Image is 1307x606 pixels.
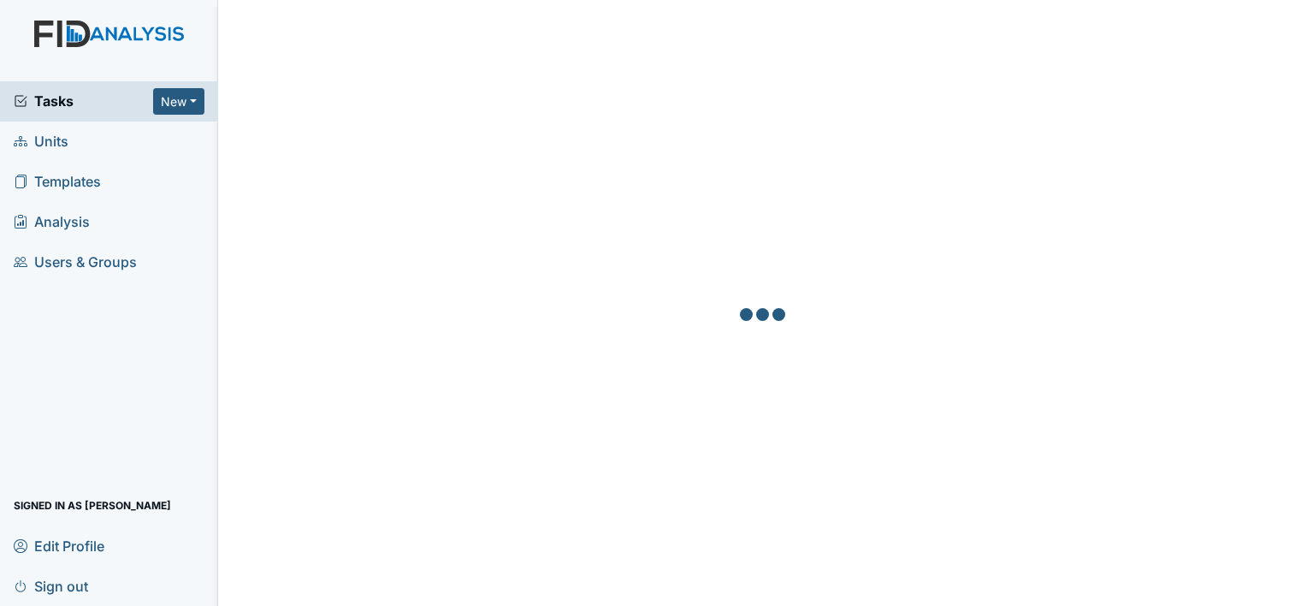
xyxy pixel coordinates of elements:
[14,573,88,599] span: Sign out
[14,169,101,195] span: Templates
[153,88,204,115] button: New
[14,128,68,155] span: Units
[14,249,137,276] span: Users & Groups
[14,209,90,235] span: Analysis
[14,532,104,559] span: Edit Profile
[14,492,171,519] span: Signed in as [PERSON_NAME]
[14,91,153,111] a: Tasks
